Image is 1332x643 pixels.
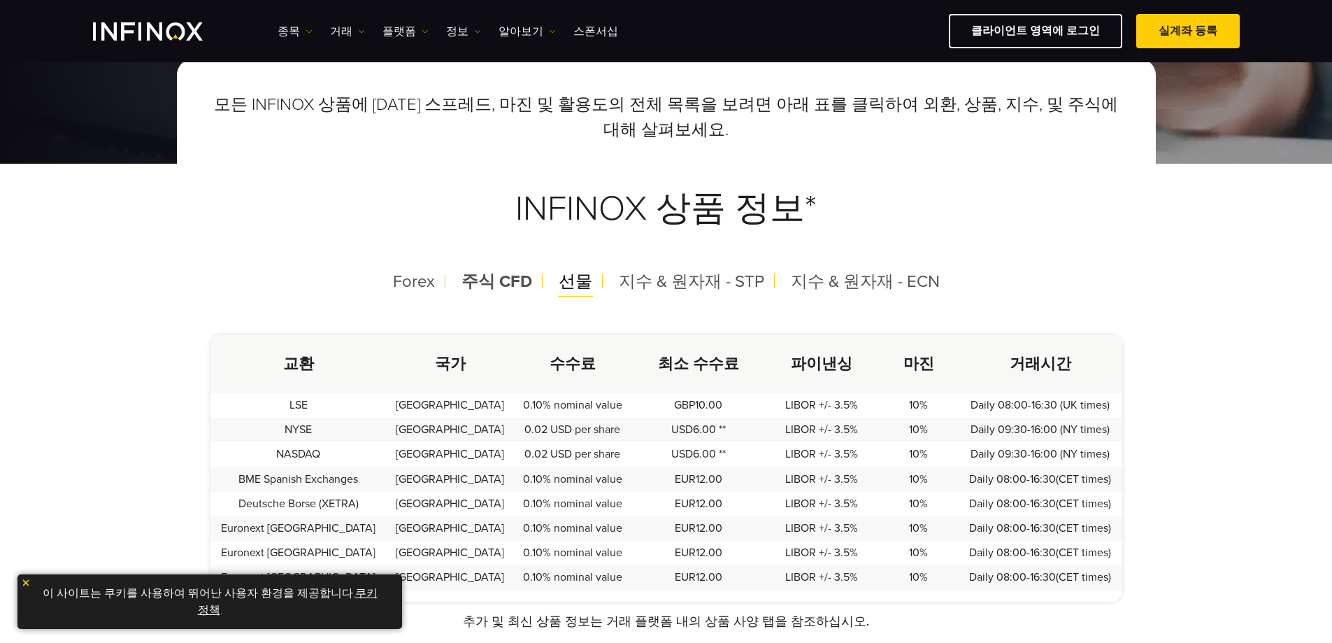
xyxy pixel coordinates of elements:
td: LIBOR +/- 3.5% [766,442,879,467]
td: Daily 08:00-16:30 (UK times) [959,393,1122,418]
td: USD6.00 ** [631,418,766,442]
td: Daily 08:00-16:30(CET times) [959,565,1122,590]
td: 0.10% nominal value [514,467,631,492]
td: LIBOR +/- 3.5% [766,492,879,516]
td: Deutsche Borse (XETRA) [210,492,387,516]
a: 클라이언트 영역에 로그인 [949,14,1122,48]
td: LIBOR +/- 3.5% [766,393,879,418]
a: INFINOX Logo [93,22,236,41]
td: Daily 09:30-16:00 (NY times) [959,442,1122,467]
td: [GEOGRAPHIC_DATA] [387,541,514,565]
td: [GEOGRAPHIC_DATA] [387,418,514,442]
td: LIBOR +/- 3.5% [766,541,879,565]
td: Daily 08:00-16:30(CET times) [959,492,1122,516]
td: LIBOR +/- 3.5% [766,516,879,541]
td: LIBOR +/- 3.5% [766,467,879,492]
th: 교환 [210,335,387,393]
td: Euronext [GEOGRAPHIC_DATA] [210,541,387,565]
td: Daily 08:00-16:30(CET times) [959,541,1122,565]
td: LIBOR +/- 3.5% [766,418,879,442]
span: 지수 & 원자재 - ECN [791,271,940,292]
a: 실계좌 등록 [1136,14,1240,48]
td: Daily 08:00-16:30(CET times) [959,467,1122,492]
td: 0.10% nominal value [514,541,631,565]
td: 10% [878,541,959,565]
td: 10% [878,418,959,442]
td: 10% [878,516,959,541]
td: EUR12.00 [631,516,766,541]
th: 마진 [878,335,959,393]
th: 국가 [387,335,514,393]
td: EUR12.00 [631,541,766,565]
td: 10% [878,467,959,492]
td: 0.10% nominal value [514,565,631,590]
td: EUR12.00 [631,467,766,492]
span: Forex [393,271,435,292]
a: 플랫폼 [382,23,429,40]
p: 추가 및 최신 상품 정보는 거래 플랫폼 내의 상품 사양 탭을 참조하십시오. [244,612,1089,631]
td: 0.02 USD per share [514,442,631,467]
a: 거래 [330,23,365,40]
th: 거래시간 [959,335,1122,393]
td: USD6.00 ** [631,442,766,467]
td: 10% [878,442,959,467]
td: 10% [878,492,959,516]
td: Daily 09:30-16:00 (NY times) [959,418,1122,442]
span: 선물 [559,271,592,292]
th: 수수료 [514,335,631,393]
td: 0.10% nominal value [514,492,631,516]
td: 10% [878,565,959,590]
td: NASDAQ [210,442,387,467]
td: Euronext [GEOGRAPHIC_DATA] [210,565,387,590]
td: LSE [210,393,387,418]
td: LIBOR +/- 3.5% [766,565,879,590]
td: Daily 08:00-16:30(CET times) [959,516,1122,541]
img: yellow close icon [21,578,31,588]
p: 모든 INFINOX 상품에 [DATE] 스프레드, 마진 및 활용도의 전체 목록을 보려면 아래 표를 클릭하여 외환, 상품, 지수, 및 주식에 대해 살펴보세요. [210,92,1122,143]
a: 스폰서십 [573,23,618,40]
td: 0.10% nominal value [514,393,631,418]
span: 지수 & 원자재 - STP [619,271,764,292]
th: 파이낸싱 [766,335,879,393]
a: 정보 [446,23,481,40]
td: [GEOGRAPHIC_DATA] [387,442,514,467]
td: BME Spanish Exchanges [210,467,387,492]
a: 종목 [278,23,313,40]
td: 10% [878,393,959,418]
td: 0.10% nominal value [514,516,631,541]
td: [GEOGRAPHIC_DATA] [387,565,514,590]
td: [GEOGRAPHIC_DATA] [387,516,514,541]
td: [GEOGRAPHIC_DATA] [387,492,514,516]
th: 최소 수수료 [631,335,766,393]
td: EUR12.00 [631,492,766,516]
a: 알아보기 [499,23,556,40]
td: Euronext [GEOGRAPHIC_DATA] [210,516,387,541]
h3: INFINOX 상품 정보* [210,154,1122,264]
td: GBP10.00 [631,393,766,418]
td: [GEOGRAPHIC_DATA] [387,467,514,492]
td: NYSE [210,418,387,442]
td: 0.02 USD per share [514,418,631,442]
span: 주식 CFD [461,271,532,292]
p: 이 사이트는 쿠키를 사용하여 뛰어난 사용자 환경을 제공합니다. . [24,581,395,622]
td: [GEOGRAPHIC_DATA] [387,393,514,418]
td: EUR12.00 [631,565,766,590]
